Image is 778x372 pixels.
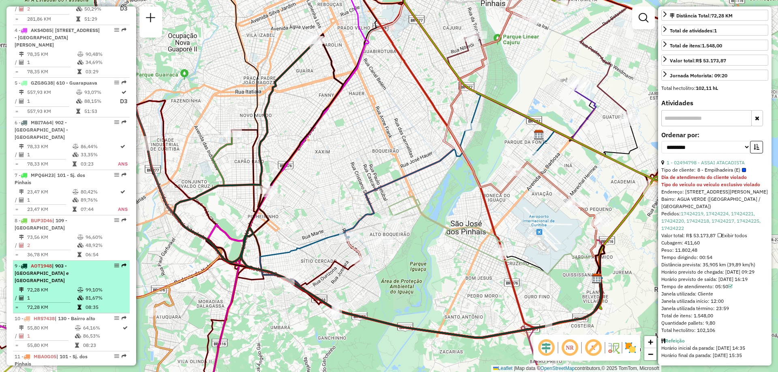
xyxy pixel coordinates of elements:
[661,305,768,312] div: Janela utilizada término: 23:59
[85,58,126,66] td: 34,69%
[15,341,19,349] td: =
[31,80,53,86] span: GZG8G38
[661,85,768,92] div: Total hectolitro:
[661,10,768,21] a: Distância Total:72,28 KM
[19,325,24,330] i: Distância Total
[77,287,83,292] i: % de utilização do peso
[607,341,620,354] img: Fluxo de ruas
[27,303,77,311] td: 72,28 KM
[77,52,83,57] i: % de utilização do peso
[15,96,19,106] td: /
[85,286,126,294] td: 99,10%
[122,80,126,85] em: Rota exportada
[84,96,120,106] td: 88,15%
[27,151,72,159] td: 1
[80,196,118,204] td: 89,76%
[15,151,19,159] td: /
[661,174,747,180] strong: Dia de atendimento do cliente violado
[15,107,19,115] td: =
[15,251,19,259] td: =
[19,99,24,104] i: Total de Atividades
[750,141,763,153] button: Ordem crescente
[15,80,97,86] span: 5 -
[27,4,76,14] td: 2
[661,352,768,359] div: Horário final da parada: [DATE] 15:35
[77,243,83,248] i: % de utilização da cubagem
[73,207,77,212] i: Tempo total em rota
[53,80,97,86] span: | 610 - Guarapuava
[19,243,24,248] i: Total de Atividades
[661,40,768,51] a: Total de itens:1.548,00
[15,160,19,168] td: =
[15,241,19,249] td: /
[661,55,768,66] a: Valor total:R$ 53.173,87
[76,6,82,11] i: % de utilização da cubagem
[15,294,19,302] td: /
[84,88,120,96] td: 93,07%
[592,273,602,284] img: CDD SJ Pinhais
[644,336,656,348] a: Zoom in
[73,144,79,149] i: % de utilização do peso
[711,13,733,19] span: 72,28 KM
[19,295,24,300] i: Total de Atividades
[83,324,122,332] td: 64,16%
[661,196,768,210] div: Bairro: AGUA VERDE ([GEOGRAPHIC_DATA] / [GEOGRAPHIC_DATA])
[27,188,72,196] td: 23,47 KM
[304,36,324,44] div: Atividade não roteirizada - ASSAI ATACADISTA
[27,96,76,106] td: 1
[77,252,81,257] i: Tempo total em rota
[75,325,81,330] i: % de utilização do peso
[560,338,579,357] span: Ocultar NR
[493,366,513,371] a: Leaflet
[122,90,126,95] i: Rota otimizada
[120,144,125,149] i: Rota otimizada
[696,85,718,91] strong: 102,11 hL
[27,58,77,66] td: 1
[670,57,726,64] div: Valor total:
[73,189,79,194] i: % de utilização do peso
[77,60,83,65] i: % de utilização da cubagem
[85,241,126,249] td: 48,92%
[27,142,72,151] td: 78,33 KM
[19,60,24,65] i: Total de Atividades
[718,232,747,238] span: Exibir todos
[661,210,768,232] div: Pedidos:
[75,343,79,348] i: Tempo total em rota
[27,68,77,76] td: 78,35 KM
[27,332,75,340] td: 1
[670,72,727,79] div: Jornada Motorista: 09:20
[648,337,653,347] span: +
[661,188,768,196] div: Endereço: [STREET_ADDRESS][PERSON_NAME]
[31,263,52,269] span: AOT1948
[19,235,24,240] i: Distância Total
[31,119,52,125] span: MBI7A64
[76,99,82,104] i: % de utilização da cubagem
[122,120,126,125] em: Rota exportada
[19,189,24,194] i: Distância Total
[661,283,768,290] div: Tempo de atendimento: 05:50
[15,58,19,66] td: /
[80,205,118,213] td: 07:44
[661,70,768,81] a: Jornada Motorista: 09:20
[19,52,24,57] i: Distância Total
[19,144,24,149] i: Distância Total
[661,232,768,239] div: Valor total: R$ 53.173,87
[31,172,54,178] span: MPQ6H23
[122,316,126,321] em: Rota exportada
[27,233,77,241] td: 73,56 KM
[27,286,77,294] td: 72,28 KM
[19,6,24,11] i: Total de Atividades
[73,152,79,157] i: % de utilização da cubagem
[15,27,100,48] span: | [STREET_ADDRESS] - [GEOGRAPHIC_DATA][PERSON_NAME]
[73,198,79,202] i: % de utilização da cubagem
[77,295,83,300] i: % de utilização da cubagem
[80,142,118,151] td: 86,44%
[77,305,81,310] i: Tempo total em rota
[661,240,700,246] span: Cubagem: 411,60
[661,344,768,352] div: Horário inicial da parada: [DATE] 14:35
[661,130,768,140] label: Ordenar por:
[667,159,745,166] a: 1 - 02494798 - ASSAI ATACADISTA
[665,338,685,344] a: Refeição
[73,162,77,166] i: Tempo total em rota
[77,69,81,74] i: Tempo total em rota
